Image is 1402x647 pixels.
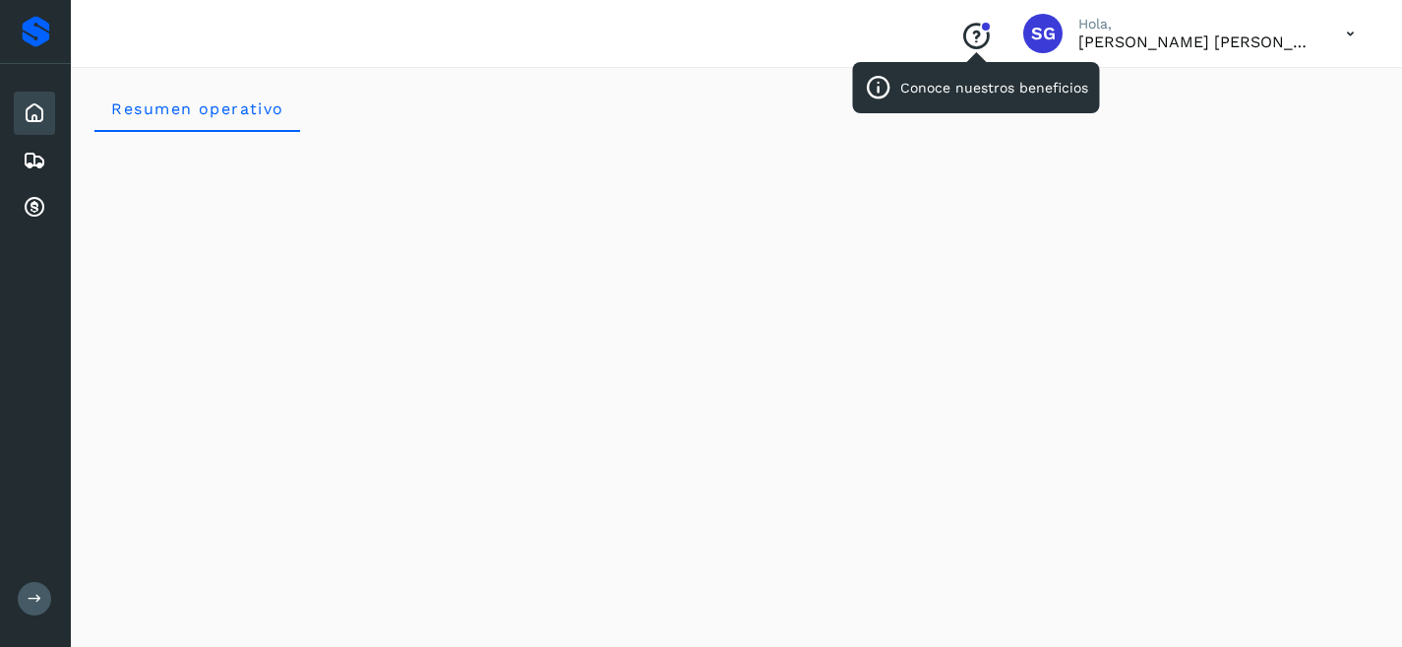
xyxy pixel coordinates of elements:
[1078,16,1314,32] p: Hola,
[900,80,1088,97] p: Conoce nuestros beneficios
[14,139,55,182] div: Embarques
[14,186,55,229] div: Cuentas por cobrar
[960,37,992,53] a: Conoce nuestros beneficios
[110,99,284,118] span: Resumen operativo
[1078,32,1314,51] p: SERGIO GONZALEZ ALONSO
[14,92,55,135] div: Inicio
